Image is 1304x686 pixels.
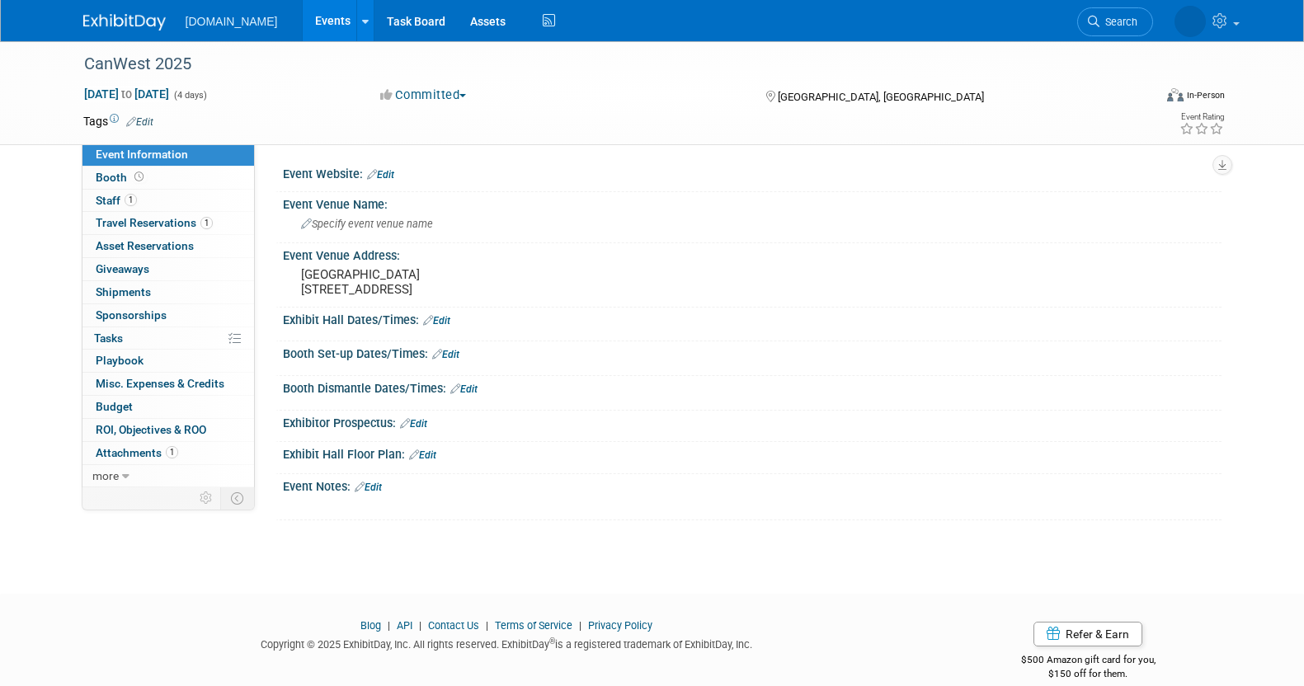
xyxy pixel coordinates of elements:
span: (4 days) [172,90,207,101]
span: [DATE] [DATE] [83,87,170,101]
a: ROI, Objectives & ROO [82,419,254,441]
a: Privacy Policy [588,619,652,632]
span: more [92,469,119,482]
div: Event Format [1056,86,1226,110]
a: API [397,619,412,632]
a: Sponsorships [82,304,254,327]
a: Giveaways [82,258,254,280]
div: $150 off for them. [955,667,1222,681]
a: Blog [360,619,381,632]
div: Exhibitor Prospectus: [283,411,1222,432]
div: $500 Amazon gift card for you, [955,642,1222,680]
a: Edit [450,383,478,395]
pre: [GEOGRAPHIC_DATA] [STREET_ADDRESS] [301,267,656,297]
a: Edit [423,315,450,327]
span: Shipments [96,285,151,298]
a: Refer & Earn [1033,622,1142,646]
div: Event Website: [283,162,1222,183]
td: Personalize Event Tab Strip [192,487,221,509]
span: Search [1099,16,1137,28]
a: Budget [82,396,254,418]
span: 1 [125,194,137,206]
span: Budget [96,400,133,413]
span: Sponsorships [96,308,167,322]
div: In-Person [1186,89,1225,101]
a: Edit [432,349,459,360]
a: Edit [367,169,394,181]
span: | [415,619,426,632]
span: Specify event venue name [301,218,433,230]
span: 1 [200,217,213,229]
span: [DOMAIN_NAME] [186,15,278,28]
span: Misc. Expenses & Credits [96,377,224,390]
span: [GEOGRAPHIC_DATA], [GEOGRAPHIC_DATA] [778,91,984,103]
span: Travel Reservations [96,216,213,229]
span: | [482,619,492,632]
a: Attachments1 [82,442,254,464]
td: Tags [83,113,153,129]
span: Staff [96,194,137,207]
img: Iuliia Bulow [1175,6,1206,37]
a: Shipments [82,281,254,303]
a: Edit [409,449,436,461]
a: Contact Us [428,619,479,632]
a: Edit [126,116,153,128]
span: Giveaways [96,262,149,275]
img: ExhibitDay [83,14,166,31]
div: CanWest 2025 [78,49,1128,79]
a: Booth [82,167,254,189]
a: Playbook [82,350,254,372]
span: | [384,619,394,632]
span: Booth not reserved yet [131,171,147,183]
button: Committed [374,87,473,104]
a: Event Information [82,143,254,166]
div: Booth Dismantle Dates/Times: [283,376,1222,397]
a: Tasks [82,327,254,350]
a: Misc. Expenses & Credits [82,373,254,395]
span: Event Information [96,148,188,161]
a: Edit [355,482,382,493]
sup: ® [549,637,555,646]
div: Event Rating [1179,113,1224,121]
span: to [119,87,134,101]
span: Attachments [96,446,178,459]
span: Playbook [96,354,144,367]
td: Toggle Event Tabs [220,487,254,509]
a: Edit [400,418,427,430]
div: Booth Set-up Dates/Times: [283,341,1222,363]
div: Exhibit Hall Floor Plan: [283,442,1222,463]
div: Exhibit Hall Dates/Times: [283,308,1222,329]
span: Asset Reservations [96,239,194,252]
a: more [82,465,254,487]
span: ROI, Objectives & ROO [96,423,206,436]
div: Event Notes: [283,474,1222,496]
span: 1 [166,446,178,458]
div: Event Venue Address: [283,243,1222,264]
a: Terms of Service [495,619,572,632]
img: Format-Inperson.png [1167,88,1184,101]
div: Copyright © 2025 ExhibitDay, Inc. All rights reserved. ExhibitDay is a registered trademark of Ex... [83,633,931,652]
a: Staff1 [82,190,254,212]
a: Search [1077,7,1153,36]
span: Tasks [94,331,123,345]
span: Booth [96,171,147,184]
span: | [575,619,586,632]
div: Event Venue Name: [283,192,1222,213]
a: Asset Reservations [82,235,254,257]
a: Travel Reservations1 [82,212,254,234]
